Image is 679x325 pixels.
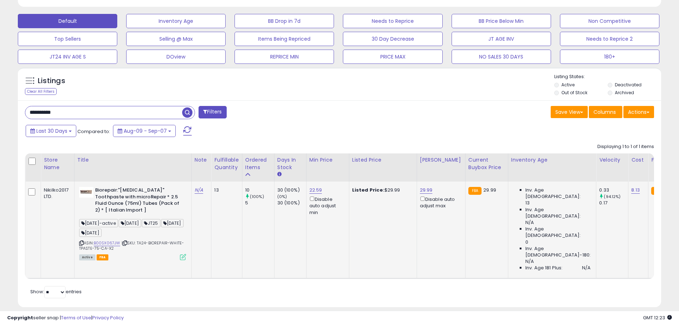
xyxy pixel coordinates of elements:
strong: Copyright [7,314,33,321]
button: Last 30 Days [26,125,76,137]
span: Last 30 Days [36,127,67,134]
button: REPRICE MIN [235,50,334,64]
div: Cost [631,156,645,164]
span: 13 [525,200,530,206]
span: All listings currently available for purchase on Amazon [79,254,96,260]
a: N/A [195,187,203,194]
div: Nikilko2017 LTD. [44,187,69,200]
div: Inventory Age [511,156,593,164]
div: 0.17 [599,200,628,206]
button: NO SALES 30 DAYS [452,50,551,64]
button: Save View [551,106,588,118]
button: BB Drop in 7d [235,14,334,28]
small: FBA [468,187,482,195]
h5: Listings [38,76,65,86]
button: Needs to Reprice 2 [560,32,659,46]
button: 30 Day Decrease [343,32,442,46]
div: seller snap | | [7,315,124,321]
a: Privacy Policy [92,314,124,321]
div: Listed Price [352,156,414,164]
label: Active [561,82,575,88]
a: 29.99 [420,187,433,194]
span: 2025-10-8 12:23 GMT [643,314,672,321]
span: N/A [525,258,534,265]
span: Compared to: [77,128,110,135]
label: Out of Stock [561,90,587,96]
div: 30 (100%) [277,187,306,193]
span: [DATE] [161,219,184,227]
div: Days In Stock [277,156,303,171]
label: Deactivated [615,82,642,88]
button: PRICE MAX [343,50,442,64]
span: JT25 [142,219,160,227]
div: Velocity [599,156,625,164]
button: Inventory Age [126,14,226,28]
button: Actions [623,106,654,118]
div: 0.33 [599,187,628,193]
div: ASIN: [79,187,186,259]
small: (0%) [277,194,287,199]
span: 29.99 [483,187,496,193]
button: Selling @ Max [126,32,226,46]
button: Top Sellers [18,32,117,46]
label: Archived [615,90,634,96]
button: DOview [126,50,226,64]
div: Fulfillable Quantity [214,156,239,171]
span: Inv. Age [DEMOGRAPHIC_DATA]: [525,226,591,239]
a: 22.59 [309,187,322,194]
button: Non Competitive [560,14,659,28]
span: Inv. Age 181 Plus: [525,265,563,271]
span: Columns [593,108,616,116]
span: Inv. Age [DEMOGRAPHIC_DATA]-180: [525,245,591,258]
small: (94.12%) [604,194,621,199]
b: Listed Price: [352,187,385,193]
button: 180+ [560,50,659,64]
div: 10 [245,187,274,193]
div: Store Name [44,156,71,171]
div: Ordered Items [245,156,271,171]
button: Aug-09 - Sep-07 [113,125,176,137]
span: FBA [97,254,109,260]
span: N/A [525,219,534,226]
a: 8.13 [631,187,640,194]
div: Current Buybox Price [468,156,505,171]
span: [DATE] [119,219,141,227]
div: 30 (100%) [277,200,306,206]
small: Days In Stock. [277,171,282,178]
b: Biorepair:"[MEDICAL_DATA]" Toothpaste with microRepair * 2.5 Fluid Ounce (75ml) Tubes (Pack of 2)... [95,187,182,215]
div: $29.99 [352,187,411,193]
span: | SKU: TA24-BIOREPAIR-WHITE-TPASTE-75-CA-X2 [79,240,184,251]
small: FBA [651,187,664,195]
button: Filters [199,106,226,118]
div: Clear All Filters [25,88,57,95]
button: JT AGE INV [452,32,551,46]
small: (100%) [250,194,264,199]
div: Title [77,156,189,164]
span: Aug-09 - Sep-07 [124,127,167,134]
button: Columns [589,106,622,118]
div: Disable auto adjust min [309,195,344,216]
div: Min Price [309,156,346,164]
button: JT24 INV AGE S [18,50,117,64]
button: Needs to Reprice [343,14,442,28]
button: Default [18,14,117,28]
div: 13 [214,187,236,193]
span: Inv. Age [DEMOGRAPHIC_DATA]: [525,207,591,219]
span: 0 [525,239,528,245]
span: Show: entries [30,288,82,295]
button: Items Being Repriced [235,32,334,46]
p: Listing States: [554,73,661,80]
span: [DATE] [79,229,102,237]
div: Note [195,156,209,164]
span: Inv. Age [DEMOGRAPHIC_DATA]: [525,187,591,200]
button: BB Price Below Min [452,14,551,28]
div: [PERSON_NAME] [420,156,462,164]
span: [DATE]-active [79,219,118,227]
div: Disable auto adjust max [420,195,460,209]
a: Terms of Use [61,314,91,321]
div: Displaying 1 to 1 of 1 items [597,143,654,150]
a: B00SX067JW [94,240,120,246]
img: 318+BCW2i3L._SL40_.jpg [79,187,93,198]
span: N/A [582,265,591,271]
div: 5 [245,200,274,206]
